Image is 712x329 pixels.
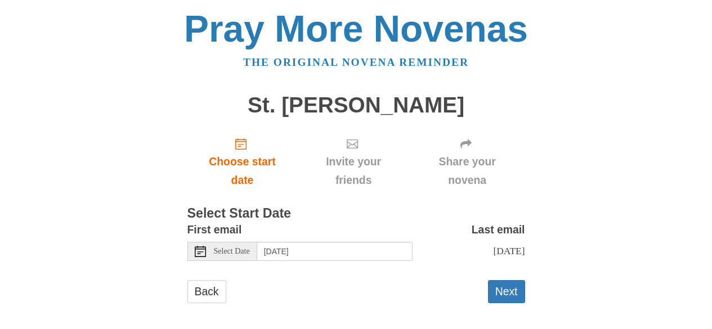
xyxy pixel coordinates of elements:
[199,152,286,190] span: Choose start date
[297,128,409,195] div: Click "Next" to confirm your start date first.
[488,280,525,303] button: Next
[421,152,514,190] span: Share your novena
[187,128,298,195] a: Choose start date
[187,280,226,303] a: Back
[243,56,469,68] a: The original novena reminder
[493,245,525,256] span: [DATE]
[187,206,525,221] h3: Select Start Date
[472,220,525,239] label: Last email
[308,152,398,190] span: Invite your friends
[184,8,528,49] a: Pray More Novenas
[214,247,250,255] span: Select Date
[410,128,525,195] div: Click "Next" to confirm your start date first.
[187,93,525,118] h1: St. [PERSON_NAME]
[187,220,242,239] label: First email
